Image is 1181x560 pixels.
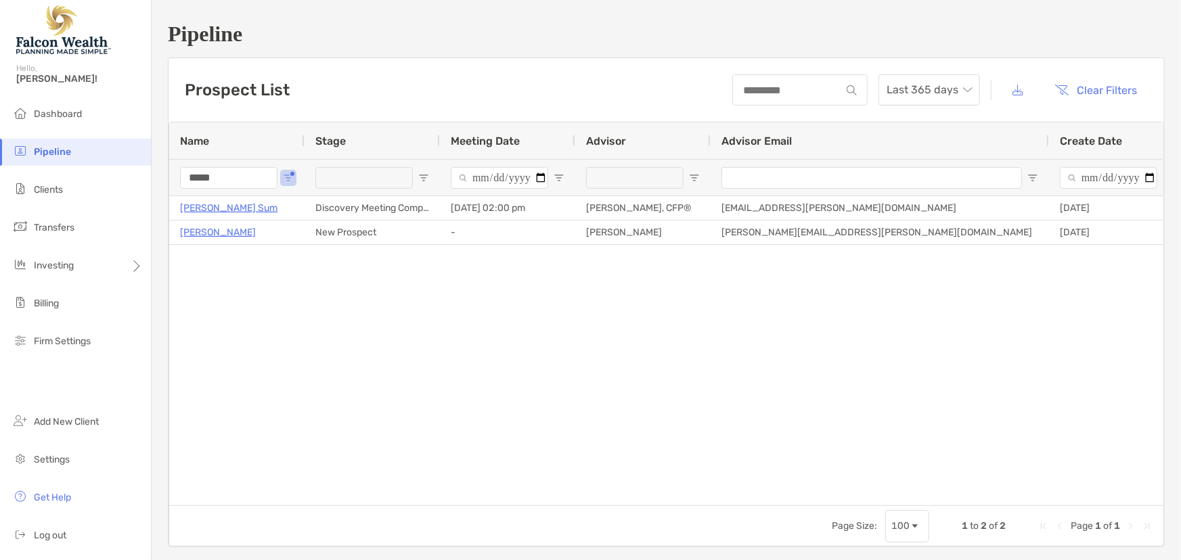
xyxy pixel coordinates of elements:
[12,256,28,273] img: investing icon
[34,530,66,541] span: Log out
[34,260,74,271] span: Investing
[315,135,346,147] span: Stage
[34,454,70,465] span: Settings
[962,520,968,532] span: 1
[554,172,564,183] button: Open Filter Menu
[12,488,28,505] img: get-help icon
[586,135,626,147] span: Advisor
[1142,521,1153,532] div: Last Page
[34,222,74,233] span: Transfers
[689,172,700,183] button: Open Filter Menu
[12,294,28,310] img: billing icon
[12,143,28,159] img: pipeline icon
[12,450,28,467] img: settings icon
[970,520,979,532] span: to
[34,108,82,120] span: Dashboard
[1060,135,1122,147] span: Create Date
[885,510,929,542] div: Page Size
[180,135,209,147] span: Name
[451,167,548,189] input: Meeting Date Filter Input
[34,335,91,347] span: Firm Settings
[1071,520,1093,532] span: Page
[12,218,28,235] img: transfers icon
[1027,172,1038,183] button: Open Filter Menu
[12,332,28,348] img: firm-settings icon
[180,224,256,241] a: [PERSON_NAME]
[1054,521,1065,532] div: Previous Page
[847,85,857,95] img: input icon
[721,167,1022,189] input: Advisor Email Filter Input
[418,172,429,183] button: Open Filter Menu
[34,416,99,427] span: Add New Client
[575,220,711,244] div: [PERSON_NAME]
[180,167,277,189] input: Name Filter Input
[451,135,520,147] span: Meeting Date
[34,146,71,158] span: Pipeline
[34,492,71,503] span: Get Help
[1045,75,1148,105] button: Clear Filters
[16,73,143,85] span: [PERSON_NAME]!
[34,184,63,195] span: Clients
[989,520,998,532] span: of
[711,220,1049,244] div: [PERSON_NAME][EMAIL_ADDRESS][PERSON_NAME][DOMAIN_NAME]
[305,196,440,220] div: Discovery Meeting Complete
[12,413,28,429] img: add_new_client icon
[305,220,440,244] div: New Prospect
[12,526,28,542] img: logout icon
[12,105,28,121] img: dashboard icon
[16,5,111,54] img: Falcon Wealth Planning Logo
[721,135,792,147] span: Advisor Email
[1114,520,1120,532] span: 1
[34,298,59,309] span: Billing
[283,172,294,183] button: Open Filter Menu
[168,22,1165,47] h1: Pipeline
[981,520,987,532] span: 2
[440,196,575,220] div: [DATE] 02:00 pm
[887,75,972,105] span: Last 365 days
[1126,521,1136,532] div: Next Page
[1163,172,1174,183] button: Open Filter Menu
[575,196,711,220] div: [PERSON_NAME], CFP®
[1000,520,1006,532] span: 2
[12,181,28,197] img: clients icon
[711,196,1049,220] div: [EMAIL_ADDRESS][PERSON_NAME][DOMAIN_NAME]
[832,520,877,532] div: Page Size:
[185,80,290,99] h3: Prospect List
[1060,167,1157,189] input: Create Date Filter Input
[1103,520,1112,532] span: of
[1095,520,1101,532] span: 1
[891,520,910,532] div: 100
[180,200,277,216] a: [PERSON_NAME] Sum
[1038,521,1049,532] div: First Page
[440,220,575,244] div: -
